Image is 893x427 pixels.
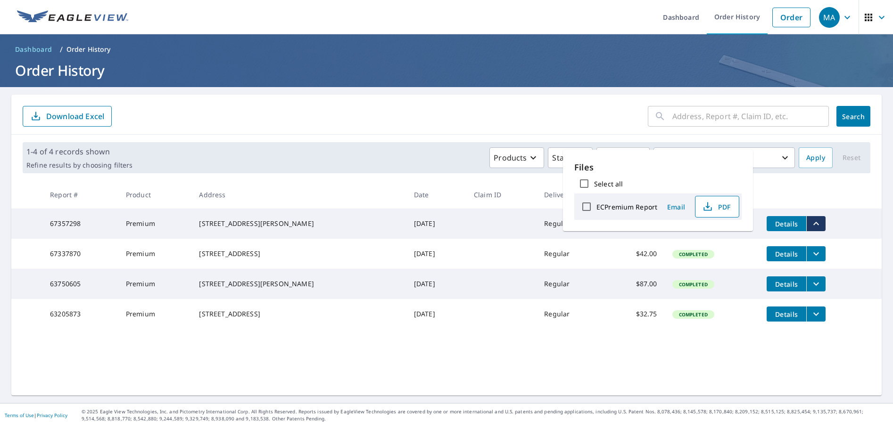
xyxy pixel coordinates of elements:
div: [STREET_ADDRESS][PERSON_NAME] [199,279,398,289]
button: Products [489,147,544,168]
td: 63205873 [42,299,118,329]
td: 63750605 [42,269,118,299]
button: filesDropdownBtn-67337870 [806,246,826,261]
td: $42.00 [604,239,664,269]
p: Status [552,152,575,163]
button: Last year [653,147,795,168]
a: Terms of Use [5,412,34,419]
td: Regular [537,239,604,269]
span: PDF [701,201,731,212]
button: Email [661,200,691,214]
th: Date [406,181,466,209]
a: Dashboard [11,42,56,57]
td: Premium [118,209,192,239]
label: Select all [594,179,623,188]
p: Refine results by choosing filters [26,161,132,169]
td: [DATE] [406,269,466,299]
span: Details [772,280,801,289]
a: Order [772,8,810,27]
span: Dashboard [15,45,52,54]
button: filesDropdownBtn-63205873 [806,306,826,322]
th: Report # [42,181,118,209]
p: Files [574,161,742,174]
button: detailsBtn-63205873 [767,306,806,322]
img: EV Logo [17,10,128,24]
button: Search [836,106,870,127]
button: detailsBtn-67357298 [767,216,806,231]
td: Premium [118,299,192,329]
p: Products [494,152,527,163]
nav: breadcrumb [11,42,882,57]
td: Premium [118,269,192,299]
td: Regular [537,269,604,299]
span: Completed [673,311,713,318]
td: Regular [537,209,604,239]
div: [STREET_ADDRESS] [199,309,398,319]
button: Apply [799,147,833,168]
td: $32.75 [604,299,664,329]
td: [DATE] [406,239,466,269]
p: | [5,412,67,418]
span: Completed [673,251,713,258]
p: 1-4 of 4 records shown [26,146,132,157]
div: [STREET_ADDRESS] [199,249,398,258]
div: [STREET_ADDRESS][PERSON_NAME] [199,219,398,228]
span: Apply [806,152,825,164]
td: Regular [537,299,604,329]
td: Premium [118,239,192,269]
input: Address, Report #, Claim ID, etc. [672,103,829,129]
span: Details [772,250,801,258]
th: Claim ID [466,181,537,209]
p: Download Excel [46,111,104,121]
button: filesDropdownBtn-63750605 [806,276,826,291]
button: PDF [695,196,739,218]
td: 67337870 [42,239,118,269]
span: Completed [673,281,713,288]
p: Order History [66,45,111,54]
button: detailsBtn-63750605 [767,276,806,291]
th: Delivery [537,181,604,209]
span: Email [665,202,687,211]
th: Address [191,181,406,209]
td: [DATE] [406,209,466,239]
button: Download Excel [23,106,112,127]
div: MA [819,7,840,28]
span: Search [844,112,863,121]
h1: Order History [11,61,882,80]
button: Status [548,147,593,168]
td: [DATE] [406,299,466,329]
label: ECPremium Report [596,202,657,211]
button: Orgs [596,147,650,168]
button: detailsBtn-67337870 [767,246,806,261]
span: Details [772,310,801,319]
li: / [60,44,63,55]
span: Details [772,219,801,228]
td: 67357298 [42,209,118,239]
button: filesDropdownBtn-67357298 [806,216,826,231]
td: $87.00 [604,269,664,299]
a: Privacy Policy [37,412,67,419]
th: Product [118,181,192,209]
p: © 2025 Eagle View Technologies, Inc. and Pictometry International Corp. All Rights Reserved. Repo... [82,408,888,422]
